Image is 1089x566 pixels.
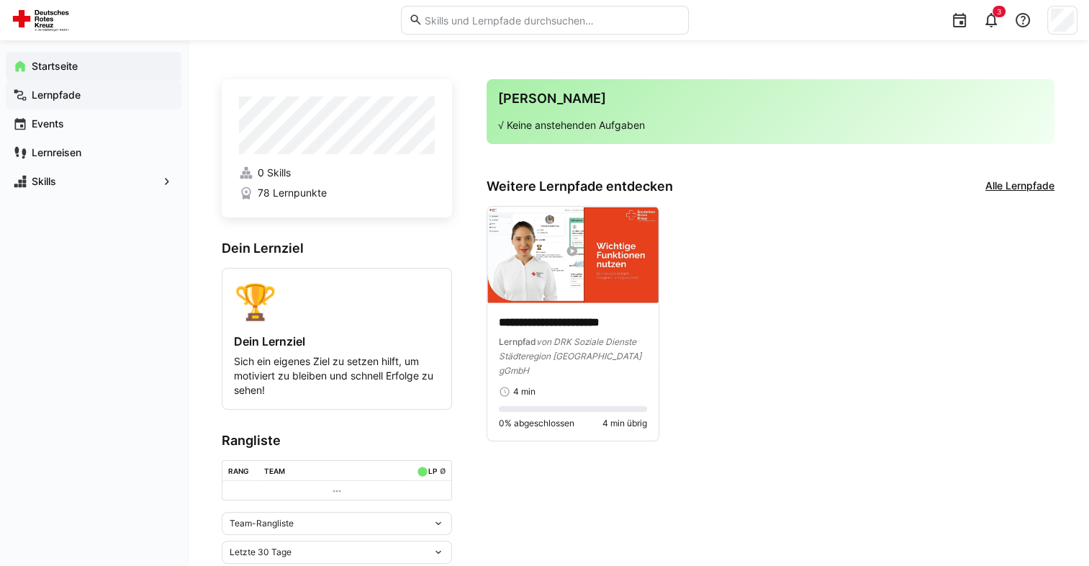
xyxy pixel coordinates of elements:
div: 🏆 [234,280,440,323]
input: Skills und Lernpfade durchsuchen… [423,14,680,27]
span: Team-Rangliste [230,518,294,529]
p: √ Keine anstehenden Aufgaben [498,118,1043,132]
div: Team [264,467,285,475]
span: 4 min [513,386,536,397]
div: LP [428,467,437,475]
h3: Dein Lernziel [222,241,452,256]
span: Lernpfad [499,336,536,347]
h3: [PERSON_NAME] [498,91,1043,107]
a: 0 Skills [239,166,435,180]
span: Letzte 30 Tage [230,547,292,558]
h3: Weitere Lernpfade entdecken [487,179,673,194]
img: image [487,207,659,303]
div: Rang [228,467,249,475]
p: Sich ein eigenes Ziel zu setzen hilft, um motiviert zu bleiben und schnell Erfolge zu sehen! [234,354,440,397]
span: 0% abgeschlossen [499,418,574,429]
span: 4 min übrig [602,418,647,429]
a: Alle Lernpfade [985,179,1054,194]
span: 0 Skills [258,166,291,180]
h4: Dein Lernziel [234,334,440,349]
h3: Rangliste [222,433,452,449]
span: 3 [997,7,1001,16]
a: ø [439,464,446,476]
span: 78 Lernpunkte [258,186,327,200]
span: von DRK Soziale Dienste Städteregion [GEOGRAPHIC_DATA] gGmbH [499,336,641,376]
